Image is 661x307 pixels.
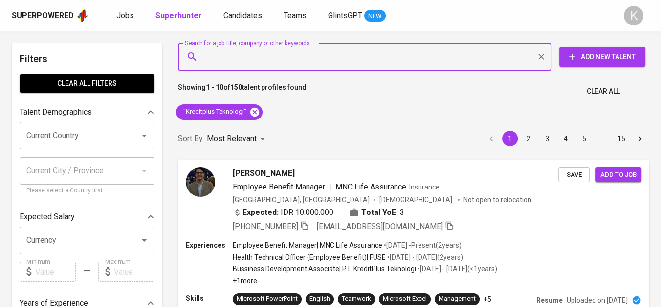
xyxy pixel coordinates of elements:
span: Candidates [223,11,262,20]
button: Save [558,167,590,183]
a: Candidates [223,10,264,22]
div: Most Relevant [207,130,268,148]
span: Clear All [587,85,620,97]
button: Go to page 2 [521,131,536,146]
span: [DEMOGRAPHIC_DATA] [379,195,454,205]
div: IDR 10.000.000 [233,207,333,218]
span: Add to job [600,169,637,181]
span: [PERSON_NAME] [233,167,295,179]
b: 150 [230,83,242,91]
a: Jobs [116,10,136,22]
span: | [329,181,331,193]
button: Add New Talent [559,47,645,67]
nav: pagination navigation [482,131,649,146]
input: Value [35,262,76,282]
b: Superhunter [155,11,202,20]
b: Total YoE: [361,207,398,218]
span: Clear All filters [27,77,147,90]
p: Experiences [186,240,233,250]
p: Skills [186,293,233,303]
a: Superhunter [155,10,204,22]
button: Go to page 15 [614,131,629,146]
div: Microsoft Excel [383,294,427,304]
div: Talent Demographics [20,102,154,122]
span: Save [563,169,585,181]
button: Clear All [583,82,624,100]
p: Sort By [178,133,203,144]
button: Go to page 3 [539,131,555,146]
div: Teamwork [342,294,371,304]
a: GlintsGPT NEW [328,10,386,22]
b: 1 - 10 [206,83,223,91]
p: Showing of talent profiles found [178,82,307,100]
div: … [595,134,611,143]
span: NEW [364,11,386,21]
div: [GEOGRAPHIC_DATA], [GEOGRAPHIC_DATA] [233,195,370,205]
button: Clear All filters [20,74,154,93]
span: MNC Life Assurance [335,182,406,191]
p: Talent Demographics [20,106,92,118]
img: 5342f33ccb3ef11543e5ecd6af50beef.png [186,167,215,197]
span: [EMAIL_ADDRESS][DOMAIN_NAME] [317,222,443,231]
input: Value [114,262,154,282]
div: Microsoft PowerPoint [237,294,298,304]
button: Go to page 5 [576,131,592,146]
button: Open [137,234,151,247]
div: Management [439,294,476,304]
p: Not open to relocation [463,195,531,205]
div: Superpowered [12,10,74,22]
span: Employee Benefit Manager [233,182,325,191]
button: Go to next page [632,131,648,146]
p: Uploaded on [DATE] [567,295,628,305]
div: English [309,294,330,304]
span: [PHONE_NUMBER] [233,222,298,231]
div: "Kreditplus Teknologi" [176,104,263,120]
span: Jobs [116,11,134,20]
button: Go to page 4 [558,131,573,146]
h6: Filters [20,51,154,67]
p: Most Relevant [207,133,257,144]
a: Superpoweredapp logo [12,8,89,23]
button: Add to job [595,167,641,183]
span: "Kreditplus Teknologi" [176,107,252,117]
p: Please select a Country first [26,186,148,196]
p: Employee Benefit Manager | MNC Life Assurance [233,240,382,250]
button: page 1 [502,131,518,146]
span: Add New Talent [567,51,638,63]
p: • [DATE] - Present ( 2 years ) [382,240,462,250]
div: Expected Salary [20,207,154,227]
p: +1 more ... [233,276,497,285]
p: Bussiness Development Associate | PT. KreditPlus Teknologi [233,264,416,274]
p: • [DATE] - [DATE] ( 2 years ) [386,252,463,262]
button: Clear [534,50,548,64]
button: Open [137,129,151,142]
p: • [DATE] - [DATE] ( <1 years ) [416,264,497,274]
b: Expected: [242,207,279,218]
div: K [624,6,643,25]
a: Teams [284,10,308,22]
p: Resume [536,295,563,305]
p: +5 [484,294,491,304]
span: Teams [284,11,307,20]
p: Health Technical Officer (Employee Benefit) | FUSE [233,252,386,262]
p: Expected Salary [20,211,75,223]
span: GlintsGPT [328,11,362,20]
span: 3 [400,207,404,218]
img: app logo [76,8,89,23]
span: Insurance [409,183,440,191]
